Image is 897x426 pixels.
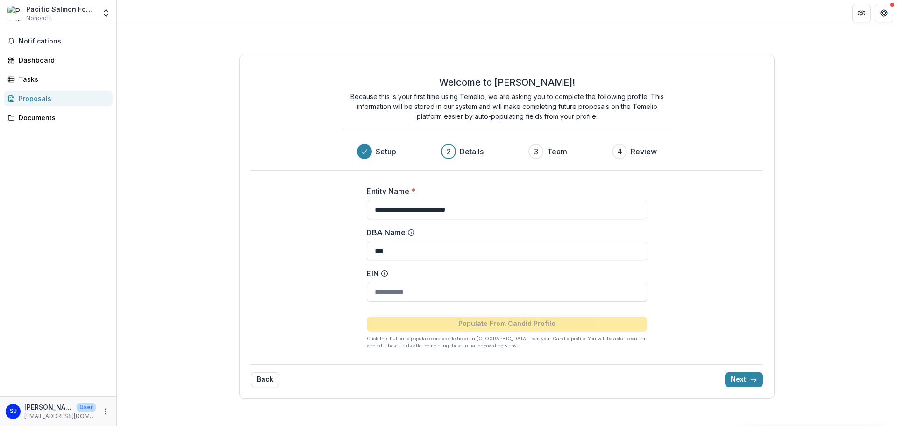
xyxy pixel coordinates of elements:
[875,4,893,22] button: Get Help
[376,146,396,157] h3: Setup
[10,408,17,414] div: Samantha James
[24,402,73,412] p: [PERSON_NAME]
[460,146,484,157] h3: Details
[100,406,111,417] button: More
[343,92,670,121] p: Because this is your first time using Temelio, we are asking you to complete the following profil...
[4,72,113,87] a: Tasks
[534,146,538,157] div: 3
[367,186,641,197] label: Entity Name
[4,34,113,49] button: Notifications
[357,144,657,159] div: Progress
[852,4,871,22] button: Partners
[547,146,567,157] h3: Team
[24,412,96,420] p: [EMAIL_ADDRESS][DOMAIN_NAME]
[19,55,105,65] div: Dashboard
[439,77,575,88] h2: Welcome to [PERSON_NAME]!
[367,268,641,279] label: EIN
[77,403,96,412] p: User
[19,94,105,103] div: Proposals
[7,6,22,21] img: Pacific Salmon Foundation
[447,146,451,157] div: 2
[26,14,52,22] span: Nonprofit
[4,52,113,68] a: Dashboard
[4,91,113,106] a: Proposals
[367,317,647,332] button: Populate From Candid Profile
[100,4,113,22] button: Open entity switcher
[19,113,105,123] div: Documents
[367,227,641,238] label: DBA Name
[631,146,657,157] h3: Review
[367,335,647,349] p: Click this button to populate core profile fields in [GEOGRAPHIC_DATA] from your Candid profile. ...
[19,74,105,84] div: Tasks
[251,372,279,387] button: Back
[26,4,96,14] div: Pacific Salmon Foundation
[19,37,109,45] span: Notifications
[617,146,622,157] div: 4
[725,372,763,387] button: Next
[4,110,113,125] a: Documents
